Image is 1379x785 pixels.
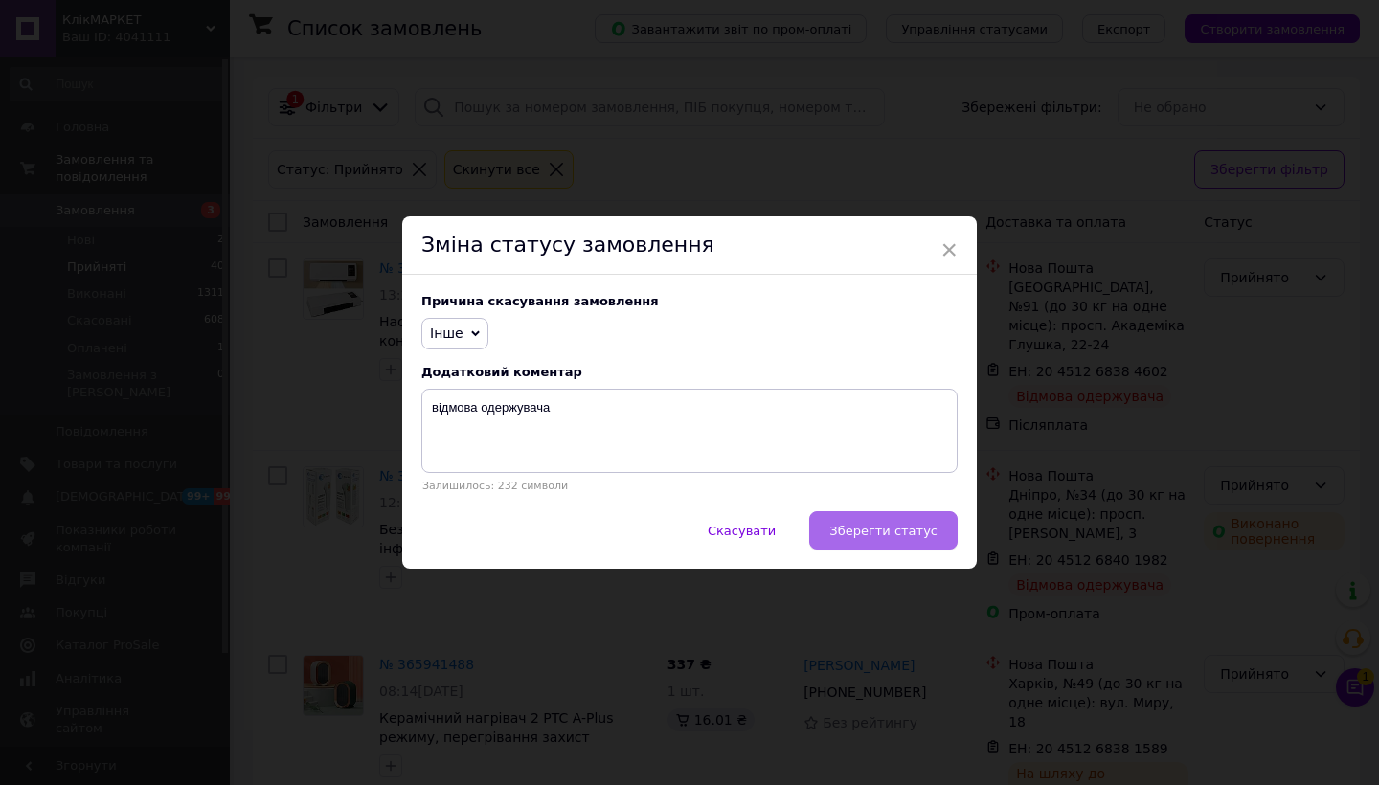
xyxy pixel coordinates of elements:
span: Скасувати [708,524,776,538]
div: Додатковий коментар [421,365,958,379]
span: Інше [430,325,463,341]
textarea: відмова одержувача [421,389,958,473]
button: Скасувати [688,511,796,549]
span: × [940,234,958,266]
button: Зберегти статус [809,511,958,549]
p: Залишилось: 232 символи [421,480,958,492]
div: Причина скасування замовлення [421,294,958,308]
span: Зберегти статус [829,524,938,538]
div: Зміна статусу замовлення [402,216,977,275]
